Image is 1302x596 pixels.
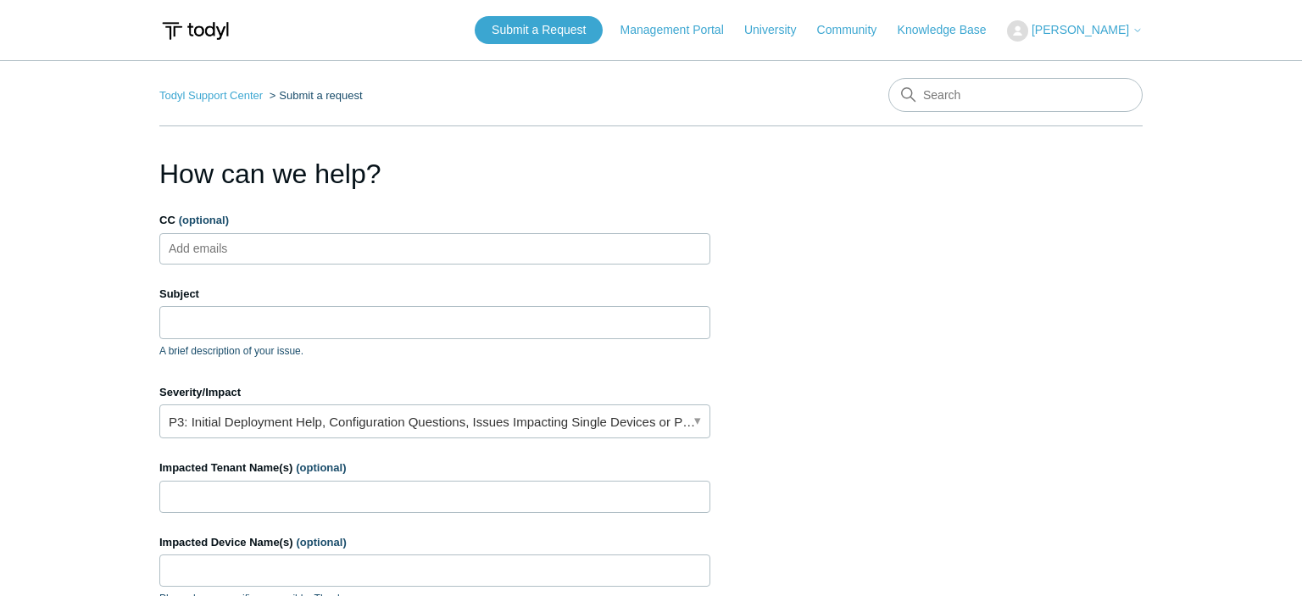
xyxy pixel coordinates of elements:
li: Submit a request [266,89,363,102]
label: CC [159,212,710,229]
p: A brief description of your issue. [159,343,710,359]
a: Community [817,21,894,39]
label: Impacted Tenant Name(s) [159,460,710,476]
label: Severity/Impact [159,384,710,401]
button: [PERSON_NAME] [1007,20,1143,42]
input: Add emails [163,236,264,261]
label: Impacted Device Name(s) [159,534,710,551]
h1: How can we help? [159,153,710,194]
li: Todyl Support Center [159,89,266,102]
img: Todyl Support Center Help Center home page [159,15,231,47]
span: (optional) [297,536,347,549]
a: Submit a Request [475,16,603,44]
a: Todyl Support Center [159,89,263,102]
a: Management Portal [620,21,741,39]
a: University [744,21,813,39]
span: (optional) [179,214,229,226]
span: (optional) [296,461,346,474]
a: Knowledge Base [898,21,1004,39]
span: [PERSON_NAME] [1032,23,1129,36]
input: Search [888,78,1143,112]
label: Subject [159,286,710,303]
a: P3: Initial Deployment Help, Configuration Questions, Issues Impacting Single Devices or Past Out... [159,404,710,438]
